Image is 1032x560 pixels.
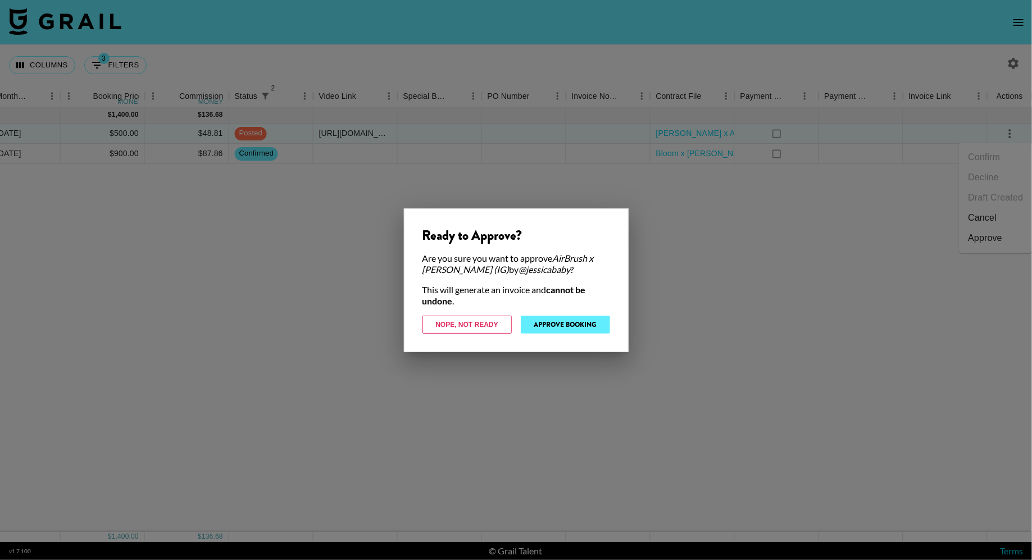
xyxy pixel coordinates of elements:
div: This will generate an invoice and . [422,284,610,307]
em: AirBrush x [PERSON_NAME] (IG) [422,253,594,275]
button: Nope, Not Ready [422,316,512,334]
div: Ready to Approve? [422,227,610,244]
button: Approve Booking [521,316,610,334]
div: Are you sure you want to approve by ? [422,253,610,275]
em: @ jessicababy [519,264,571,275]
strong: cannot be undone [422,284,586,306]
